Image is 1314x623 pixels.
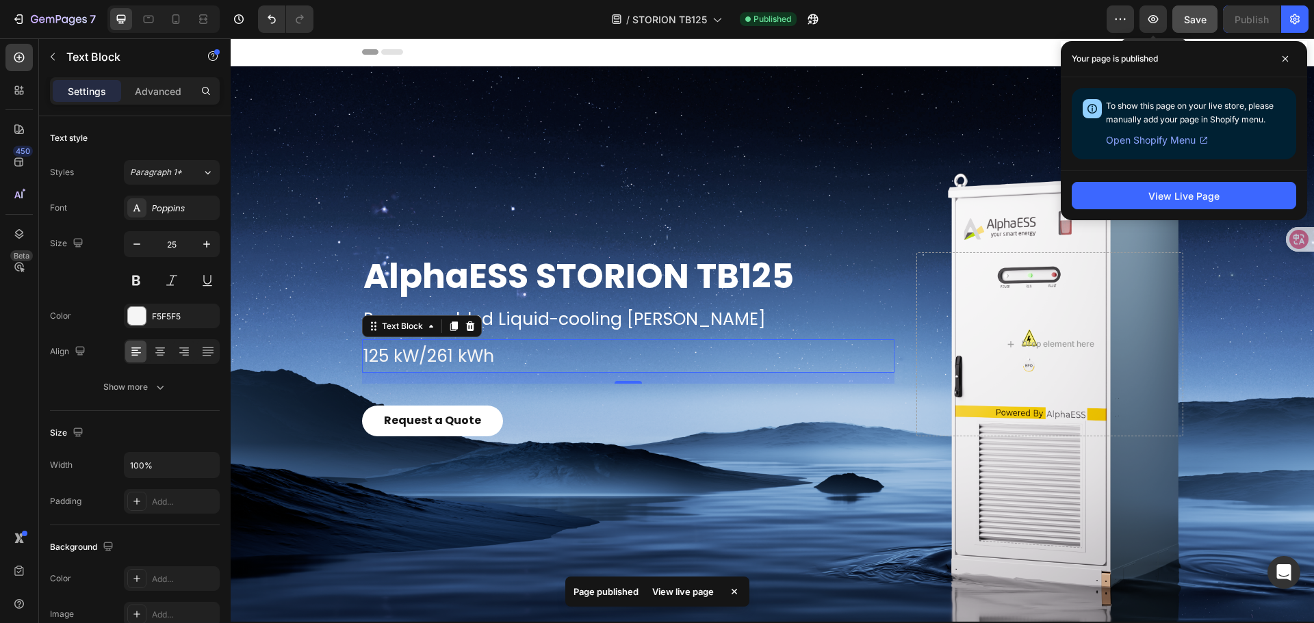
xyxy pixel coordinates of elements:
div: View Live Page [1148,189,1220,203]
span: STORION TB125 [632,12,707,27]
div: Width [50,459,73,471]
div: Color [50,572,71,585]
div: Drop element here [791,300,864,311]
div: Color [50,310,71,322]
p: Settings [68,84,106,98]
div: Undo/Redo [258,5,313,33]
div: Image [50,608,74,620]
span: To show this page on your live store, please manually add your page in Shopify menu. [1106,101,1274,124]
div: 450 [13,146,33,157]
div: Text style [50,132,88,144]
div: Open Intercom Messenger [1267,556,1300,589]
div: View live page [644,582,722,601]
p: Page published [574,585,639,598]
p: 7 [90,11,96,27]
div: Align [50,343,88,361]
div: Beta [10,250,33,261]
span: Save [1184,14,1207,25]
div: Padding [50,495,81,507]
span: Open Shopify Menu [1106,132,1196,148]
button: View Live Page [1072,182,1296,209]
button: Show more [50,375,220,399]
span: / [626,12,630,27]
button: Save [1172,5,1218,33]
div: Add... [152,573,216,585]
div: Add... [152,496,216,508]
div: Poppins [152,202,216,215]
div: Size [50,235,86,253]
iframe: Design area [231,38,1314,623]
p: Advanced [135,84,181,98]
button: 7 [5,5,102,33]
div: Styles [50,166,74,178]
input: Auto [125,453,219,477]
div: Add... [152,609,216,621]
span: Published [753,13,791,25]
div: F5F5F5 [152,310,216,323]
div: Size [50,424,86,442]
div: Publish [1235,12,1269,27]
div: Background [50,538,116,557]
button: Paragraph 1* [124,160,220,185]
span: Paragraph 1* [130,166,182,178]
button: Publish [1223,5,1280,33]
div: Font [50,202,67,214]
p: Your page is published [1072,52,1158,66]
div: Show more [103,380,167,394]
p: Text Block [66,49,183,65]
